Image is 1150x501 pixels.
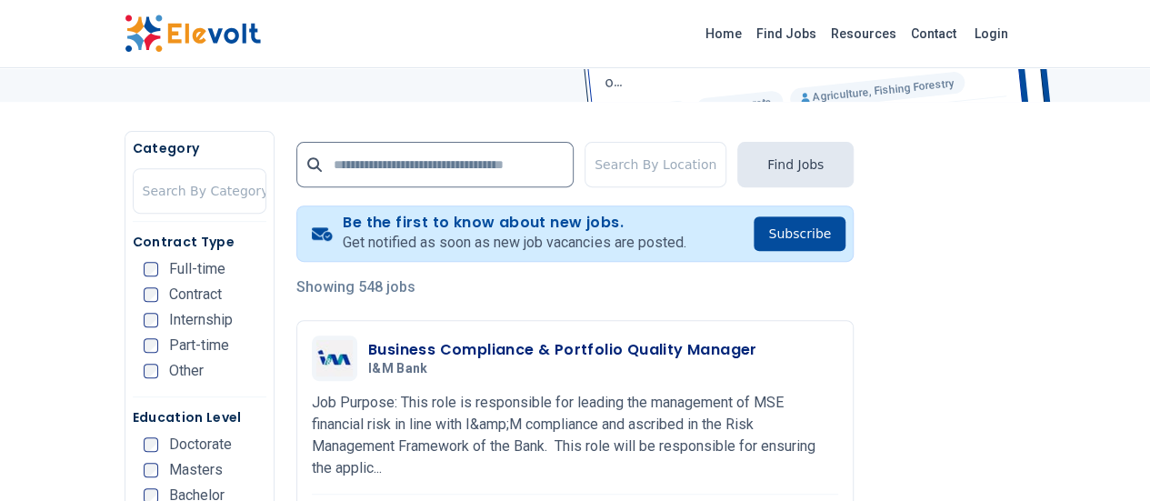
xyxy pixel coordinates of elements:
[169,364,204,378] span: Other
[144,338,158,353] input: Part-time
[169,437,232,452] span: Doctorate
[749,19,824,48] a: Find Jobs
[368,361,428,377] span: I&M Bank
[133,233,266,251] h5: Contract Type
[144,364,158,378] input: Other
[754,216,845,251] button: Subscribe
[144,262,158,276] input: Full-time
[125,15,261,53] img: Elevolt
[904,19,964,48] a: Contact
[824,19,904,48] a: Resources
[343,232,685,254] p: Get notified as soon as new job vacancies are posted.
[144,287,158,302] input: Contract
[737,142,854,187] button: Find Jobs
[964,15,1019,52] a: Login
[133,139,266,157] h5: Category
[144,463,158,477] input: Masters
[1059,414,1150,501] iframe: Chat Widget
[343,214,685,232] h4: Be the first to know about new jobs.
[169,287,222,302] span: Contract
[368,339,757,361] h3: Business Compliance & Portfolio Quality Manager
[169,262,225,276] span: Full-time
[698,19,749,48] a: Home
[144,437,158,452] input: Doctorate
[296,276,854,298] p: Showing 548 jobs
[312,392,838,479] p: Job Purpose: This role is responsible for leading the management of MSE financial risk in line wi...
[144,313,158,327] input: Internship
[133,408,266,426] h5: Education Level
[169,313,233,327] span: Internship
[169,338,229,353] span: Part-time
[169,463,223,477] span: Masters
[316,340,353,376] img: I&M Bank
